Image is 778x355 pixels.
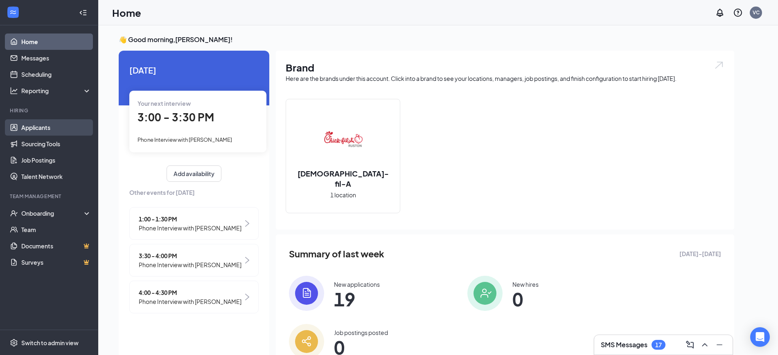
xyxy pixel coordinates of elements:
span: 4:00 - 4:30 PM [139,288,241,297]
button: Minimize [713,338,726,351]
svg: WorkstreamLogo [9,8,17,16]
span: 0 [512,292,539,306]
div: Team Management [10,193,90,200]
h2: [DEMOGRAPHIC_DATA]-fil-A [286,168,400,189]
span: [DATE] - [DATE] [679,249,721,258]
svg: UserCheck [10,209,18,217]
span: 3:30 - 4:00 PM [139,251,241,260]
div: Onboarding [21,209,84,217]
div: Switch to admin view [21,339,79,347]
a: Job Postings [21,152,91,168]
img: icon [467,276,503,311]
svg: Analysis [10,87,18,95]
span: 19 [334,292,380,306]
h1: Brand [286,60,724,74]
span: Phone Interview with [PERSON_NAME] [138,136,232,143]
div: Open Intercom Messenger [750,327,770,347]
img: Chick-fil-A [317,113,369,165]
a: Talent Network [21,168,91,185]
button: ComposeMessage [683,338,697,351]
span: Your next interview [138,100,191,107]
span: Phone Interview with [PERSON_NAME] [139,297,241,306]
span: Phone Interview with [PERSON_NAME] [139,260,241,269]
span: [DATE] [129,64,259,76]
img: icon [289,276,324,311]
div: VC [753,9,760,16]
a: Applicants [21,119,91,136]
svg: Settings [10,339,18,347]
span: 3:00 - 3:30 PM [138,110,214,124]
div: Job postings posted [334,328,388,337]
span: 1:00 - 1:30 PM [139,214,241,223]
h3: SMS Messages [601,340,647,349]
a: Sourcing Tools [21,136,91,152]
a: DocumentsCrown [21,238,91,254]
div: Hiring [10,107,90,114]
span: Summary of last week [289,247,384,261]
div: Here are the brands under this account. Click into a brand to see your locations, managers, job p... [286,74,724,83]
h1: Home [112,6,141,20]
svg: Collapse [79,9,87,17]
span: 0 [334,340,388,355]
div: New applications [334,280,380,288]
svg: ChevronUp [700,340,710,350]
a: Scheduling [21,66,91,83]
a: Home [21,33,91,50]
svg: QuestionInfo [733,8,743,18]
a: Team [21,221,91,238]
svg: ComposeMessage [685,340,695,350]
div: Reporting [21,87,92,95]
div: 17 [655,342,662,348]
h3: 👋 Good morning, [PERSON_NAME] ! [119,35,734,44]
a: Messages [21,50,91,66]
div: New hires [512,280,539,288]
svg: Notifications [715,8,725,18]
a: SurveysCrown [21,254,91,270]
span: 1 location [330,190,356,199]
button: ChevronUp [698,338,711,351]
span: Other events for [DATE] [129,188,259,197]
button: Add availability [167,165,221,182]
span: Phone Interview with [PERSON_NAME] [139,223,241,232]
svg: Minimize [715,340,724,350]
img: open.6027fd2a22e1237b5b06.svg [714,60,724,70]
